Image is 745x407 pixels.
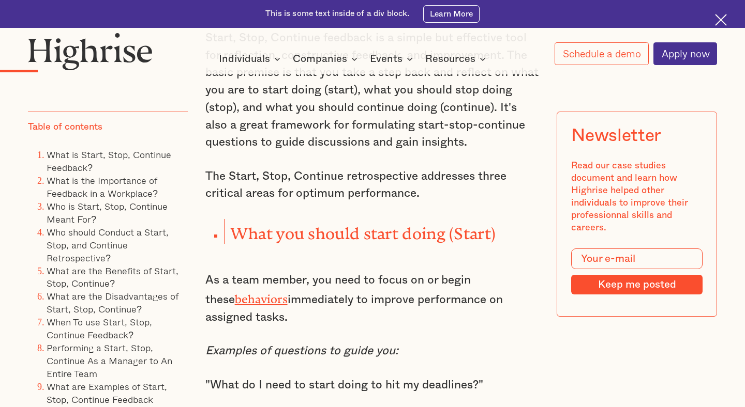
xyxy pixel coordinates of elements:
[205,272,540,326] p: As a team member, you need to focus on or begin these immediately to improve performance on assig...
[219,53,270,65] div: Individuals
[572,160,703,234] div: Read our case studies document and learn how Highrise helped other individuals to improve their p...
[205,377,540,394] p: "What do I need to start doing to hit my deadlines?"
[425,53,475,65] div: Resources
[47,173,158,200] a: What is the Importance of Feedback in a Workplace?
[572,248,703,295] form: Modal Form
[205,345,398,356] em: Examples of questions to guide you:
[230,224,496,234] strong: What you should start doing (Start)
[235,292,288,300] a: behaviors
[293,53,347,65] div: Companies
[423,5,479,23] a: Learn More
[219,53,284,65] div: Individuals
[653,42,717,65] a: Apply now
[47,289,178,317] a: What are the Disadvantages of Start, Stop, Continue?
[572,275,703,295] input: Keep me posted
[205,29,540,151] p: Start, Stop, Continue feedback is a simple but effective tool for reflection, constructive feedba...
[28,33,153,70] img: Highrise logo
[572,126,662,146] div: Newsletter
[47,340,172,381] a: Performing a Start, Stop, Continue As a Manager to An Entire Team
[47,147,171,175] a: What is Start, Stop, Continue Feedback?
[370,53,416,65] div: Events
[293,53,361,65] div: Companies
[572,248,703,270] input: Your e-mail
[47,263,178,291] a: What are the Benefits of Start, Stop, Continue?
[47,199,168,226] a: Who is Start, Stop, Continue Meant For?
[425,53,489,65] div: Resources
[265,8,409,19] div: This is some text inside of a div block.
[28,121,102,134] div: Table of contents
[205,168,540,203] p: The Start, Stop, Continue retrospective addresses three critical areas for optimum performance.
[47,315,152,342] a: When To use Start, Stop, Continue Feedback?
[370,53,403,65] div: Events
[555,42,648,65] a: Schedule a demo
[715,14,727,26] img: Cross icon
[47,225,169,265] a: Who should Conduct a Start, Stop, and Continue Retrospective?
